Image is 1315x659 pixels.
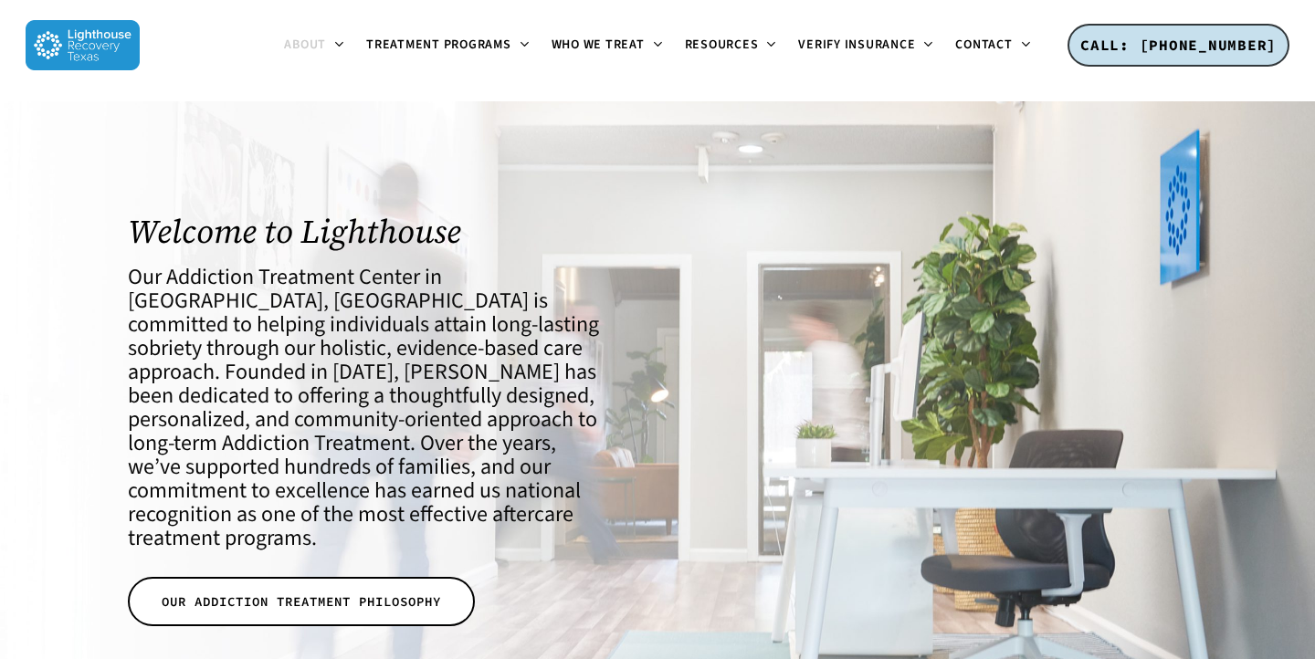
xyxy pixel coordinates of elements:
span: Verify Insurance [798,36,915,54]
a: Verify Insurance [787,38,944,53]
span: Treatment Programs [366,36,511,54]
a: OUR ADDICTION TREATMENT PHILOSOPHY [128,577,475,626]
h1: Welcome to Lighthouse [128,213,600,250]
span: Who We Treat [552,36,645,54]
a: CALL: [PHONE_NUMBER] [1068,24,1289,68]
span: About [284,36,326,54]
span: Contact [955,36,1012,54]
a: About [273,38,355,53]
h4: Our Addiction Treatment Center in [GEOGRAPHIC_DATA], [GEOGRAPHIC_DATA] is committed to helping in... [128,266,600,550]
a: Contact [944,38,1041,53]
span: OUR ADDICTION TREATMENT PHILOSOPHY [162,592,441,611]
a: Treatment Programs [355,38,541,53]
a: Who We Treat [541,38,674,53]
span: Resources [685,36,759,54]
img: Lighthouse Recovery Texas [26,20,140,70]
span: CALL: [PHONE_NUMBER] [1080,36,1277,54]
a: Resources [674,38,788,53]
